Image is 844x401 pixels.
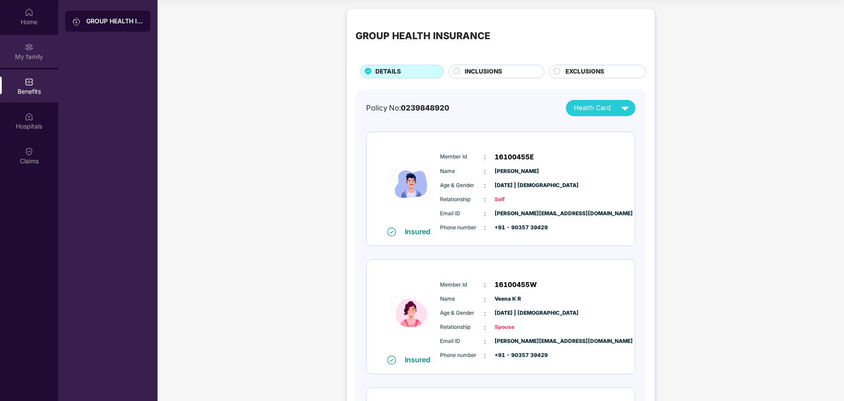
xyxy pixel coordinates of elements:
span: Email ID [440,210,484,218]
span: : [484,351,486,361]
span: : [484,195,486,204]
span: Email ID [440,337,484,346]
span: 0239848920 [401,103,449,112]
div: Insured [405,227,436,236]
img: svg+xml;base64,PHN2ZyB3aWR0aD0iMjAiIGhlaWdodD0iMjAiIHZpZXdCb3g9IjAgMCAyMCAyMCIgZmlsbD0ibm9uZSIgeG... [72,17,81,26]
span: : [484,337,486,346]
img: svg+xml;base64,PHN2ZyB4bWxucz0iaHR0cDovL3d3dy53My5vcmcvMjAwMC9zdmciIHdpZHRoPSIxNiIgaGVpZ2h0PSIxNi... [387,228,396,236]
span: Name [440,167,484,176]
span: : [484,280,486,290]
span: Relationship [440,195,484,204]
span: EXCLUSIONS [565,67,604,77]
span: [PERSON_NAME][EMAIL_ADDRESS][DOMAIN_NAME] [495,210,539,218]
span: : [484,309,486,318]
span: [PERSON_NAME] [495,167,539,176]
div: GROUP HEALTH INSURANCE [356,28,490,43]
div: GROUP HEALTH INSURANCE [86,17,143,26]
span: : [484,152,486,162]
span: Phone number [440,224,484,232]
span: 16100455W [495,280,537,290]
img: svg+xml;base64,PHN2ZyB3aWR0aD0iMjAiIGhlaWdodD0iMjAiIHZpZXdCb3g9IjAgMCAyMCAyMCIgZmlsbD0ibm9uZSIgeG... [25,43,33,52]
span: : [484,323,486,332]
span: Member Id [440,281,484,289]
img: svg+xml;base64,PHN2ZyBpZD0iSG9tZSIgeG1sbnM9Imh0dHA6Ly93d3cudzMub3JnLzIwMDAvc3ZnIiB3aWR0aD0iMjAiIG... [25,8,33,17]
button: Health Card [566,100,635,116]
div: Insured [405,355,436,364]
span: Age & Gender [440,181,484,190]
span: Self [495,195,539,204]
span: Name [440,295,484,303]
img: svg+xml;base64,PHN2ZyBpZD0iSG9zcGl0YWxzIiB4bWxucz0iaHR0cDovL3d3dy53My5vcmcvMjAwMC9zdmciIHdpZHRoPS... [25,112,33,121]
span: : [484,223,486,232]
span: +91 - 90357 39429 [495,224,539,232]
img: svg+xml;base64,PHN2ZyB4bWxucz0iaHR0cDovL3d3dy53My5vcmcvMjAwMC9zdmciIHdpZHRoPSIxNiIgaGVpZ2h0PSIxNi... [387,356,396,364]
img: svg+xml;base64,PHN2ZyB4bWxucz0iaHR0cDovL3d3dy53My5vcmcvMjAwMC9zdmciIHZpZXdCb3g9IjAgMCAyNCAyNCIgd2... [617,100,633,116]
span: +91 - 90357 39429 [495,351,539,360]
span: : [484,294,486,304]
span: : [484,180,486,190]
span: Phone number [440,351,484,360]
span: : [484,209,486,218]
span: DETAILS [375,67,401,77]
span: INCLUSIONS [465,67,502,77]
span: [DATE] | [DEMOGRAPHIC_DATA] [495,181,539,190]
span: Spouse [495,323,539,331]
span: [DATE] | [DEMOGRAPHIC_DATA] [495,309,539,317]
span: Age & Gender [440,309,484,317]
span: : [484,166,486,176]
span: Relationship [440,323,484,331]
span: Veena K R [495,295,539,303]
span: Health Card [574,103,611,113]
img: svg+xml;base64,PHN2ZyBpZD0iQ2xhaW0iIHhtbG5zPSJodHRwOi8vd3d3LnczLm9yZy8yMDAwL3N2ZyIgd2lkdGg9IjIwIi... [25,147,33,156]
span: 16100455E [495,152,534,162]
img: svg+xml;base64,PHN2ZyBpZD0iQmVuZWZpdHMiIHhtbG5zPSJodHRwOi8vd3d3LnczLm9yZy8yMDAwL3N2ZyIgd2lkdGg9Ij... [25,77,33,86]
span: Member Id [440,153,484,161]
div: Policy No: [366,102,449,114]
img: icon [385,141,438,227]
img: icon [385,269,438,355]
span: [PERSON_NAME][EMAIL_ADDRESS][DOMAIN_NAME] [495,337,539,346]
